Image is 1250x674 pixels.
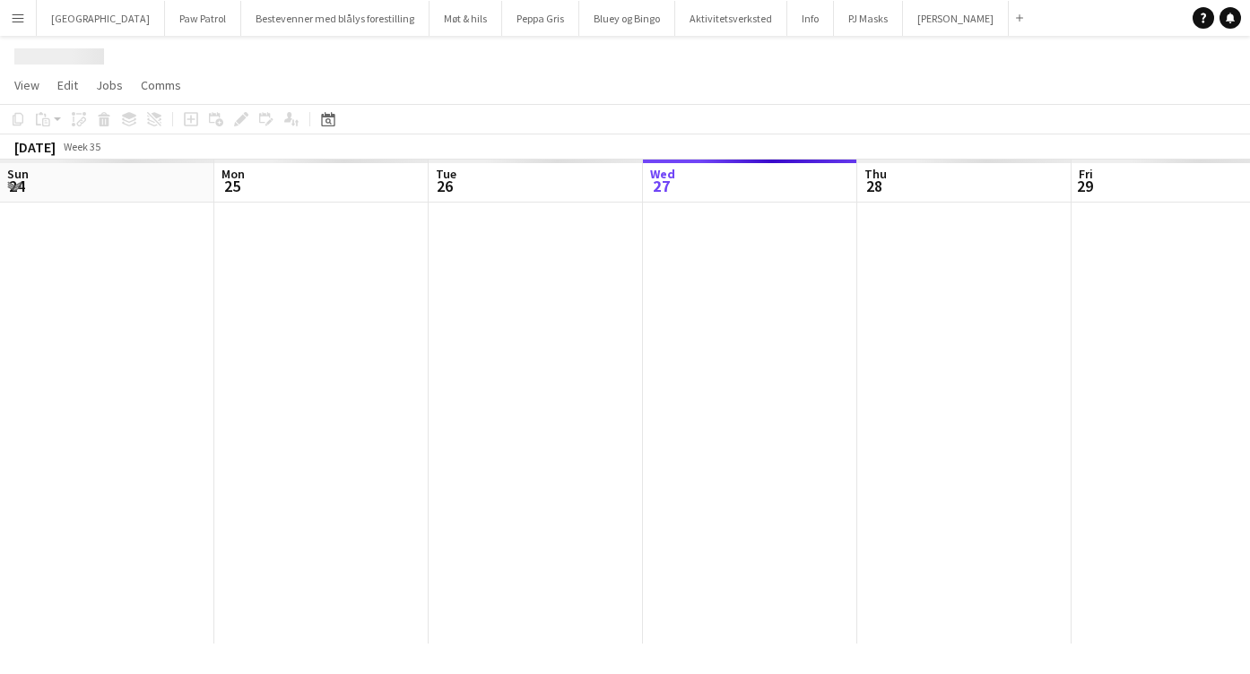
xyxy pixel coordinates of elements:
[675,1,787,36] button: Aktivitetsverksted
[219,176,245,196] span: 25
[37,1,165,36] button: [GEOGRAPHIC_DATA]
[4,176,29,196] span: 24
[834,1,903,36] button: PJ Masks
[650,166,675,182] span: Wed
[50,73,85,97] a: Edit
[647,176,675,196] span: 27
[579,1,675,36] button: Bluey og Bingo
[14,77,39,93] span: View
[433,176,456,196] span: 26
[221,166,245,182] span: Mon
[14,138,56,156] div: [DATE]
[89,73,130,97] a: Jobs
[1076,176,1093,196] span: 29
[7,73,47,97] a: View
[436,166,456,182] span: Tue
[59,140,104,153] span: Week 35
[165,1,241,36] button: Paw Patrol
[903,1,1009,36] button: [PERSON_NAME]
[96,77,123,93] span: Jobs
[430,1,502,36] button: Møt & hils
[7,166,29,182] span: Sun
[141,77,181,93] span: Comms
[1079,166,1093,182] span: Fri
[57,77,78,93] span: Edit
[134,73,188,97] a: Comms
[862,176,887,196] span: 28
[241,1,430,36] button: Bestevenner med blålys forestilling
[864,166,887,182] span: Thu
[787,1,834,36] button: Info
[502,1,579,36] button: Peppa Gris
